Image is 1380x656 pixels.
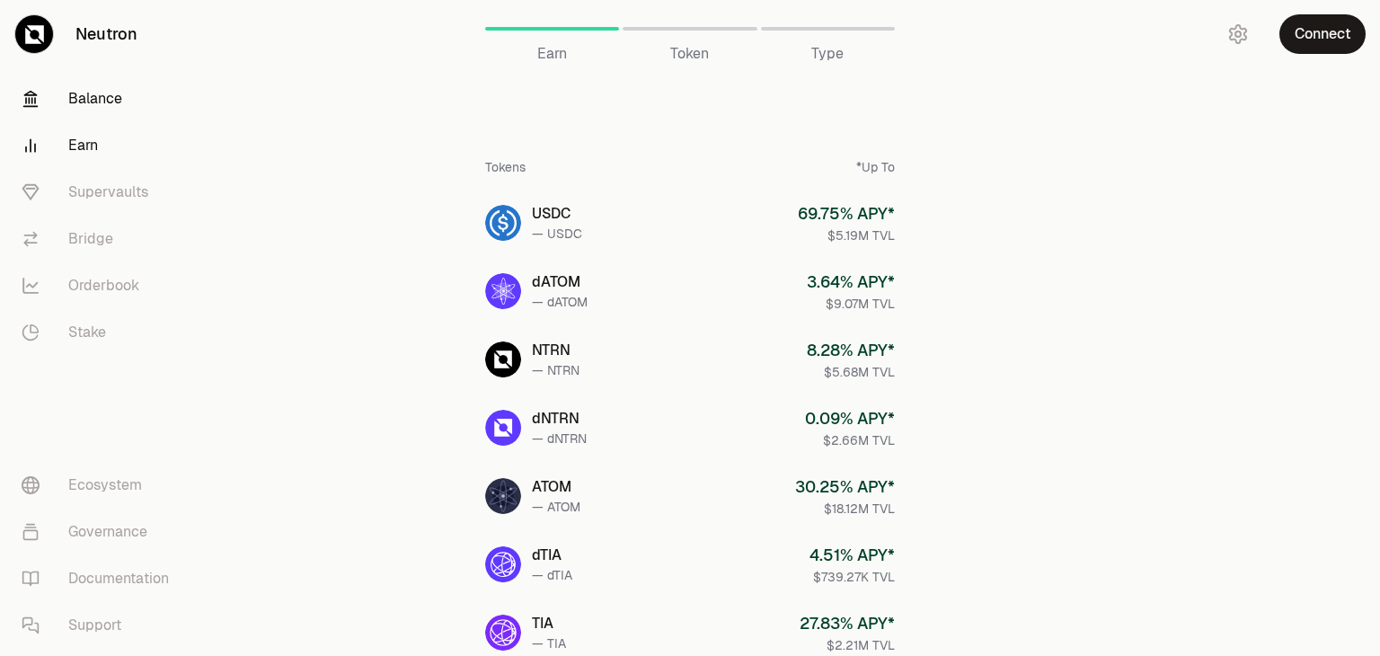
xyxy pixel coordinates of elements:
a: Governance [7,509,194,555]
div: $2.66M TVL [805,431,895,449]
div: NTRN [532,340,579,361]
a: Balance [7,75,194,122]
img: dATOM [485,273,521,309]
div: 27.83 % APY* [800,611,895,636]
img: TIA [485,615,521,651]
div: TIA [532,613,566,634]
a: Orderbook [7,262,194,309]
div: $9.07M TVL [807,295,895,313]
div: 4.51 % APY* [809,543,895,568]
a: NTRNNTRN— NTRN8.28% APY*$5.68M TVL [471,327,909,392]
div: $739.27K TVL [809,568,895,586]
div: 0.09 % APY* [805,406,895,431]
a: Earn [485,7,619,50]
div: — NTRN [532,361,579,379]
div: — ATOM [532,498,580,516]
a: ATOMATOM— ATOM30.25% APY*$18.12M TVL [471,464,909,528]
a: Supervaults [7,169,194,216]
img: NTRN [485,341,521,377]
div: dATOM [532,271,588,293]
img: dTIA [485,546,521,582]
span: Token [670,43,709,65]
div: ATOM [532,476,580,498]
img: ATOM [485,478,521,514]
img: USDC [485,205,521,241]
div: Tokens [485,158,526,176]
div: dNTRN [532,408,587,430]
a: Bridge [7,216,194,262]
div: 30.25 % APY* [795,474,895,500]
div: USDC [532,203,582,225]
a: Stake [7,309,194,356]
div: $2.21M TVL [800,636,895,654]
div: — TIA [532,634,566,652]
div: — dATOM [532,293,588,311]
div: $5.19M TVL [798,226,895,244]
a: dTIAdTIA— dTIA4.51% APY*$739.27K TVL [471,532,909,597]
div: dTIA [532,545,572,566]
div: — USDC [532,225,582,243]
div: 3.64 % APY* [807,270,895,295]
a: USDCUSDC— USDC69.75% APY*$5.19M TVL [471,191,909,255]
a: dNTRNdNTRN— dNTRN0.09% APY*$2.66M TVL [471,395,909,460]
a: Documentation [7,555,194,602]
a: Earn [7,122,194,169]
div: 8.28 % APY* [807,338,895,363]
div: — dNTRN [532,430,587,448]
div: *Up To [856,158,895,176]
div: $18.12M TVL [795,500,895,518]
div: 69.75 % APY* [798,201,895,226]
a: Ecosystem [7,462,194,509]
button: Connect [1279,14,1366,54]
a: Support [7,602,194,649]
span: Type [811,43,844,65]
span: Earn [537,43,567,65]
img: dNTRN [485,410,521,446]
div: $5.68M TVL [807,363,895,381]
a: dATOMdATOM— dATOM3.64% APY*$9.07M TVL [471,259,909,324]
div: — dTIA [532,566,572,584]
